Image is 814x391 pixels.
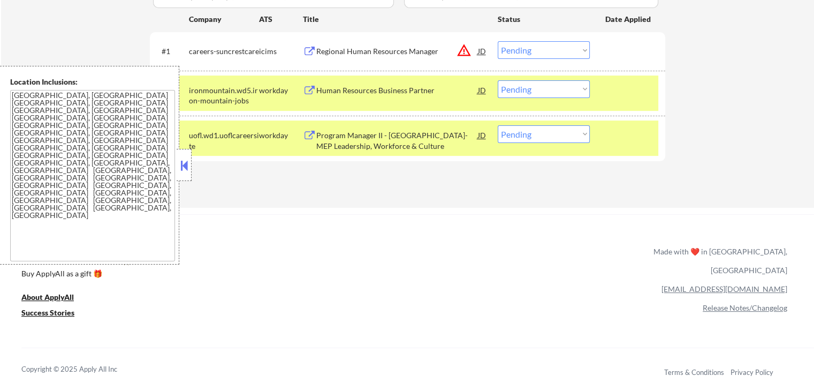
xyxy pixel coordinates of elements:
div: Status [498,9,590,28]
a: Privacy Policy [731,368,773,377]
div: #1 [162,46,180,57]
div: JD [477,125,488,145]
a: About ApplyAll [21,292,89,305]
u: Success Stories [21,308,74,317]
div: Buy ApplyAll as a gift 🎁 [21,270,128,277]
div: uofl.wd1.uoflcareersite [189,130,259,151]
div: icims [259,46,303,57]
a: Success Stories [21,307,89,321]
a: Refer & earn free applications 👯‍♀️ [21,257,430,268]
div: Copyright © 2025 Apply All Inc [21,364,144,375]
button: warning_amber [457,43,471,58]
div: Regional Human Resources Manager [316,46,478,57]
div: Made with ❤️ in [GEOGRAPHIC_DATA], [GEOGRAPHIC_DATA] [649,242,787,280]
a: Terms & Conditions [664,368,724,377]
div: ironmountain.wd5.iron-mountain-jobs [189,85,259,106]
div: careers-suncrestcare [189,46,259,57]
div: Human Resources Business Partner [316,85,478,96]
div: ATS [259,14,303,25]
div: JD [477,41,488,61]
div: workday [259,130,303,141]
div: workday [259,85,303,96]
a: Release Notes/Changelog [703,303,787,312]
div: Location Inclusions: [10,77,175,87]
div: Company [189,14,259,25]
div: Date Applied [605,14,652,25]
div: Title [303,14,488,25]
a: Buy ApplyAll as a gift 🎁 [21,268,128,282]
a: [EMAIL_ADDRESS][DOMAIN_NAME] [661,284,787,294]
div: JD [477,80,488,100]
u: About ApplyAll [21,292,74,302]
div: Program Manager II - [GEOGRAPHIC_DATA]-MEP Leadership, Workforce & Culture [316,130,478,151]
